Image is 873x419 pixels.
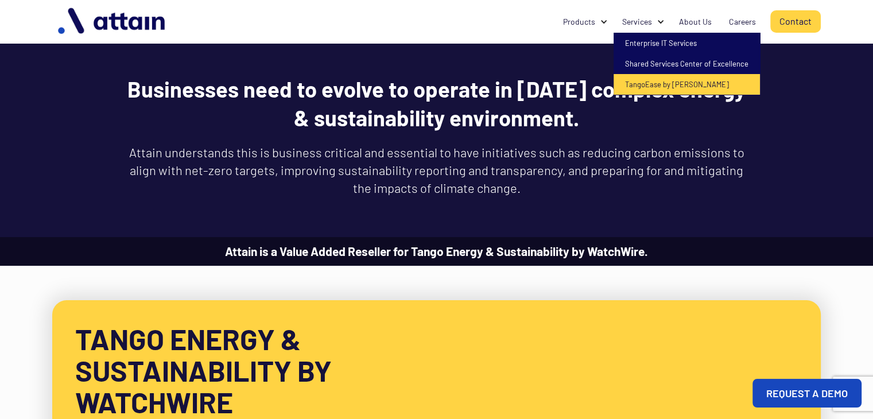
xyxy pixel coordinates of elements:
[614,33,760,53] a: Enterprise IT Services
[614,33,760,95] nav: Services
[679,16,712,28] div: About Us
[52,3,173,40] img: logo
[622,16,652,28] div: Services
[127,76,746,131] strong: Businesses need to evolve to operate in [DATE] complex energy & sustainability environment.
[752,379,862,408] a: REQUEST A DEMO
[225,244,648,258] strong: Attain is a Value Added Reseller for Tango Energy & Sustainability by WatchWire.
[563,16,595,28] div: Products
[614,74,760,95] a: TangoEase by [PERSON_NAME]
[720,11,765,33] a: Careers
[121,143,752,197] p: Attain understands this is business critical and essential to have initiatives such as reducing c...
[554,11,614,33] div: Products
[770,10,821,33] a: Contact
[75,321,332,419] strong: TANGO ENERGY & SUSTAINABILITY BY WATCHWIRE
[729,16,756,28] div: Careers
[614,11,670,33] div: Services
[614,53,760,74] a: Shared Services Center of Excellence
[670,11,720,33] a: About Us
